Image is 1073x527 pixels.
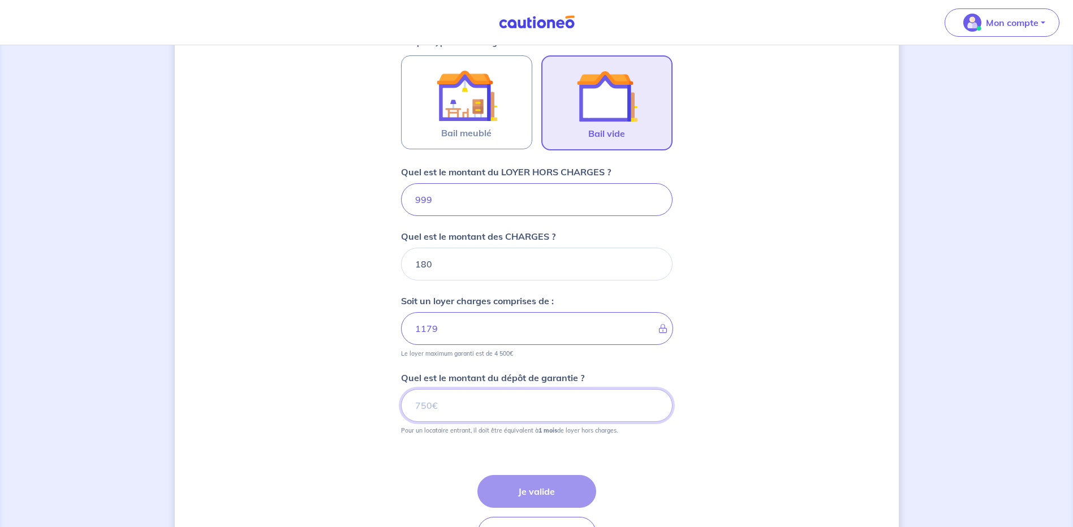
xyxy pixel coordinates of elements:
p: Quel est le montant des CHARGES ? [401,230,555,243]
input: 750€ [401,183,673,216]
p: Quel est le montant du dépôt de garantie ? [401,371,584,385]
button: illu_account_valid_menu.svgMon compte [945,8,1059,37]
img: Cautioneo [494,15,579,29]
p: Le loyer maximum garanti est de 4 500€ [401,349,513,357]
span: Bail vide [588,127,625,140]
input: - € [401,312,673,345]
p: Pour un locataire entrant, il doit être équivalent à de loyer hors charges. [401,426,618,434]
strong: 1 mois [538,426,557,434]
span: Bail meublé [441,126,492,140]
p: De quel type de bail s’agit-il ? [401,38,673,46]
p: Soit un loyer charges comprises de : [401,294,554,308]
p: Mon compte [986,16,1038,29]
img: illu_empty_lease.svg [576,66,637,127]
input: 750€ [401,389,673,422]
img: illu_furnished_lease.svg [436,65,497,126]
img: illu_account_valid_menu.svg [963,14,981,32]
input: 80 € [401,248,673,280]
p: Quel est le montant du LOYER HORS CHARGES ? [401,165,611,179]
